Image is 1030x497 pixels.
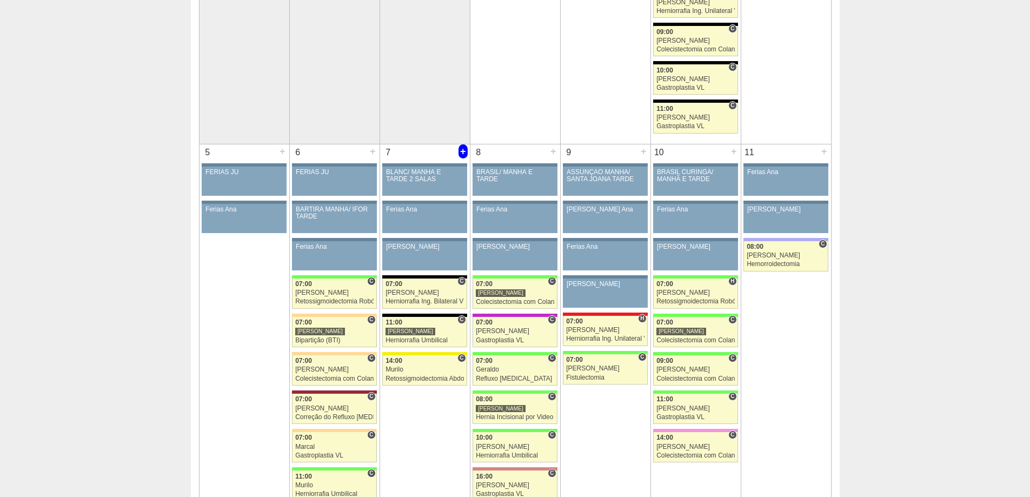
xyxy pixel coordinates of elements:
[548,277,556,286] span: Consultório
[561,144,577,161] div: 9
[476,395,493,403] span: 08:00
[728,24,736,33] span: Consultório
[473,432,557,462] a: C 10:00 [PERSON_NAME] Herniorrafia Umbilical
[566,317,583,325] span: 07:00
[476,443,554,450] div: [PERSON_NAME]
[653,100,737,103] div: Key: Blanc
[476,473,493,480] span: 16:00
[295,443,374,450] div: Marcal
[476,206,554,213] div: Ferias Ana
[563,241,647,270] a: Ferias Ana
[292,238,376,241] div: Key: Aviso
[386,206,463,213] div: Ferias Ana
[656,289,735,296] div: [PERSON_NAME]
[563,354,647,385] a: C 07:00 [PERSON_NAME] Fistulectomia
[473,204,557,233] a: Ferias Ana
[743,201,828,204] div: Key: Aviso
[476,375,554,382] div: Refluxo [MEDICAL_DATA] esofágico Robótico
[473,238,557,241] div: Key: Aviso
[567,206,644,213] div: [PERSON_NAME] Ana
[476,319,493,326] span: 07:00
[656,280,673,288] span: 07:00
[386,337,464,344] div: Herniorrafia Umbilical
[656,452,735,459] div: Colecistectomia com Colangiografia VL
[656,319,673,326] span: 07:00
[656,8,735,15] div: Herniorrafia Ing. Unilateral VL
[563,313,647,316] div: Key: Assunção
[656,366,735,373] div: [PERSON_NAME]
[656,28,673,36] span: 09:00
[653,429,737,432] div: Key: Albert Einstein
[386,366,464,373] div: Murilo
[382,201,467,204] div: Key: Aviso
[476,405,526,413] div: [PERSON_NAME]
[473,467,557,471] div: Key: Santa Helena
[457,315,466,324] span: Consultório
[729,144,739,158] div: +
[292,275,376,279] div: Key: Brasil
[656,414,735,421] div: Gastroplastia VL
[566,356,583,363] span: 07:00
[747,169,825,176] div: Ferias Ana
[656,357,673,365] span: 09:00
[295,452,374,459] div: Gastroplastia VL
[470,144,487,161] div: 8
[567,169,644,183] div: ASSUNÇÃO MANHÃ/ SANTA JOANA TARDE
[367,315,375,324] span: Consultório
[563,167,647,196] a: ASSUNÇÃO MANHÃ/ SANTA JOANA TARDE
[386,243,463,250] div: [PERSON_NAME]
[651,144,668,161] div: 10
[382,163,467,167] div: Key: Aviso
[743,241,828,271] a: C 08:00 [PERSON_NAME] Hemorroidectomia
[457,354,466,362] span: Consultório
[563,279,647,308] a: [PERSON_NAME]
[653,241,737,270] a: [PERSON_NAME]
[295,405,374,412] div: [PERSON_NAME]
[382,314,467,317] div: Key: Blanc
[476,328,554,335] div: [PERSON_NAME]
[473,429,557,432] div: Key: Brasil
[295,327,345,335] div: [PERSON_NAME]
[747,261,825,268] div: Hemorroidectomia
[457,277,466,286] span: Consultório
[653,64,737,95] a: C 10:00 [PERSON_NAME] Gastroplastia VL
[476,169,554,183] div: BRASIL/ MANHÃ E TARDE
[656,443,735,450] div: [PERSON_NAME]
[653,432,737,462] a: C 14:00 [PERSON_NAME] Colecistectomia com Colangiografia VL
[386,289,464,296] div: [PERSON_NAME]
[563,163,647,167] div: Key: Aviso
[476,482,554,489] div: [PERSON_NAME]
[563,204,647,233] a: [PERSON_NAME] Ana
[563,201,647,204] div: Key: Aviso
[368,144,377,158] div: +
[656,337,735,344] div: Colecistectomia com Colangiografia VL
[296,206,373,220] div: BARTIRA MANHÃ/ IFOR TARDE
[382,355,467,386] a: C 14:00 Murilo Retossigmoidectomia Abdominal VL
[653,23,737,26] div: Key: Blanc
[367,277,375,286] span: Consultório
[656,76,735,83] div: [PERSON_NAME]
[295,289,374,296] div: [PERSON_NAME]
[296,169,373,176] div: FERIAS JU
[292,314,376,317] div: Key: Bartira
[548,430,556,439] span: Consultório
[295,337,374,344] div: Bipartição (BTI)
[386,280,402,288] span: 07:00
[386,375,464,382] div: Retossigmoidectomia Abdominal VL
[653,163,737,167] div: Key: Aviso
[473,241,557,270] a: [PERSON_NAME]
[728,392,736,401] span: Consultório
[656,67,673,74] span: 10:00
[292,204,376,233] a: BARTIRA MANHÃ/ IFOR TARDE
[386,357,402,365] span: 14:00
[653,201,737,204] div: Key: Aviso
[200,144,216,161] div: 5
[295,434,312,441] span: 07:00
[548,354,556,362] span: Consultório
[743,238,828,241] div: Key: Christóvão da Gama
[653,275,737,279] div: Key: Brasil
[473,394,557,424] a: C 08:00 [PERSON_NAME] Hernia Incisional por Video
[295,473,312,480] span: 11:00
[563,275,647,279] div: Key: Aviso
[295,375,374,382] div: Colecistectomia com Colangiografia VL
